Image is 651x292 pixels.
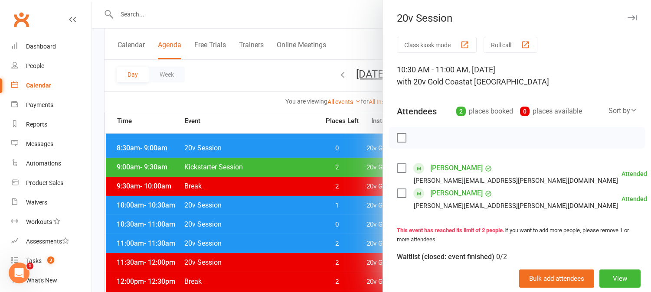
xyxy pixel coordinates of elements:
div: places booked [456,105,513,117]
div: 0 [520,107,530,116]
a: Payments [11,95,92,115]
iframe: Intercom live chat [9,263,29,283]
div: 2 [456,107,466,116]
div: 20v Session [383,12,651,24]
a: Tasks 3 [11,251,92,271]
a: Workouts [11,212,92,232]
a: [PERSON_NAME] [430,161,483,175]
div: Attended [622,171,647,177]
a: Calendar [11,76,92,95]
a: [PERSON_NAME] [430,186,483,200]
div: Sort by [608,105,637,117]
button: View [599,269,641,288]
span: 1 [26,263,33,269]
div: Waivers [26,199,47,206]
div: Assessments [26,238,69,245]
a: Reports [11,115,92,134]
div: Messages [26,140,53,147]
span: 3 [47,256,54,264]
div: Attendees [397,105,437,117]
a: Waivers [11,193,92,212]
div: People [26,62,44,69]
div: [PERSON_NAME][EMAIL_ADDRESS][PERSON_NAME][DOMAIN_NAME] [414,200,618,211]
a: Automations [11,154,92,173]
div: 0/2 [496,251,507,263]
div: [PERSON_NAME][EMAIL_ADDRESS][PERSON_NAME][DOMAIN_NAME] [414,175,618,186]
a: Assessments [11,232,92,251]
span: with 20v Gold Coast [397,77,465,86]
div: Automations [26,160,61,167]
a: Clubworx [10,9,32,30]
div: Reports [26,121,47,128]
div: Waitlist [397,251,507,263]
div: Attended [622,196,647,202]
div: Calendar [26,82,51,89]
button: Bulk add attendees [519,269,594,288]
div: Payments [26,101,53,108]
a: Product Sales [11,173,92,193]
div: 10:30 AM - 11:00 AM, [DATE] [397,64,637,88]
a: What's New [11,271,92,290]
span: at [GEOGRAPHIC_DATA] [465,77,549,86]
a: People [11,56,92,76]
button: Roll call [484,37,537,53]
div: Tasks [26,257,42,264]
div: If you want to add more people, please remove 1 or more attendees. [397,226,637,244]
span: (closed: event finished) [422,253,494,261]
a: Dashboard [11,37,92,56]
strong: This event has reached its limit of 2 people. [397,227,504,234]
div: Workouts [26,218,52,225]
div: Dashboard [26,43,56,50]
div: places available [520,105,582,117]
button: Class kiosk mode [397,37,477,53]
div: What's New [26,277,57,284]
a: Messages [11,134,92,154]
div: Product Sales [26,179,63,186]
